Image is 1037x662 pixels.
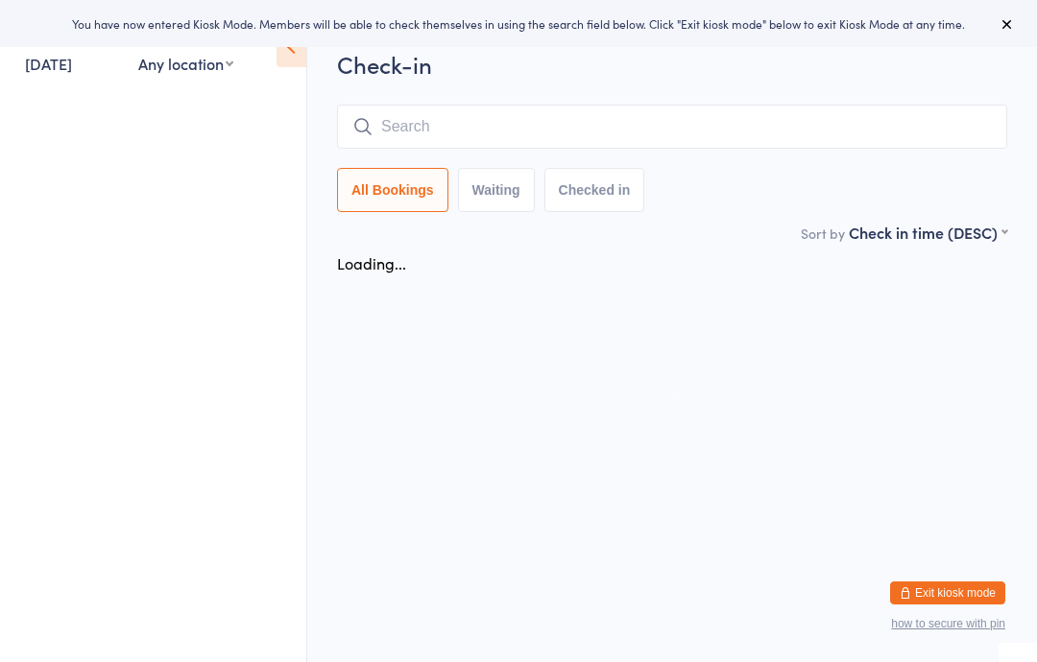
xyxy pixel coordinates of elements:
[849,222,1007,243] div: Check in time (DESC)
[337,252,406,273] div: Loading...
[458,168,535,212] button: Waiting
[337,48,1007,80] h2: Check-in
[801,224,845,243] label: Sort by
[138,53,233,74] div: Any location
[31,15,1006,32] div: You have now entered Kiosk Mode. Members will be able to check themselves in using the search fie...
[544,168,645,212] button: Checked in
[337,168,448,212] button: All Bookings
[337,105,1007,149] input: Search
[891,617,1005,630] button: how to secure with pin
[890,581,1005,604] button: Exit kiosk mode
[25,53,72,74] a: [DATE]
